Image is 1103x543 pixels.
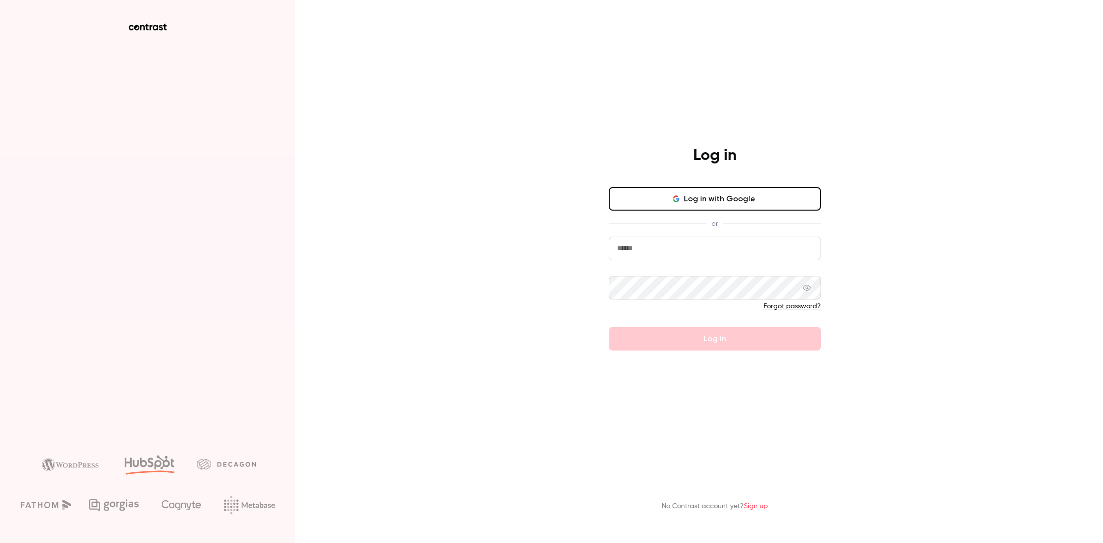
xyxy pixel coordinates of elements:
[662,501,768,512] p: No Contrast account yet?
[744,503,768,510] a: Sign up
[764,303,821,310] a: Forgot password?
[707,218,723,229] span: or
[693,146,736,165] h4: Log in
[197,459,256,469] img: decagon
[609,187,821,211] button: Log in with Google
